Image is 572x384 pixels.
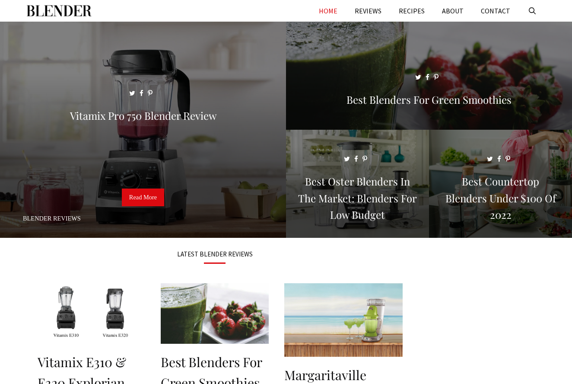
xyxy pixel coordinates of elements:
[38,251,392,257] h3: LATEST BLENDER REVIEWS
[284,283,415,357] img: Margaritaville Bahamas Frozen Concoction Maker Review
[286,119,572,128] a: Best Blenders for Green Smoothies
[38,283,145,344] img: Vitamix E310 & E320 Explorian Series Review
[161,283,268,344] img: Best Blenders for Green Smoothies
[23,215,81,222] a: Blender Reviews
[429,227,572,236] a: Best Countertop Blenders Under $100 of 2022
[122,189,164,207] a: Read More
[286,227,429,236] a: Best Oster Blenders in the Market: Blenders for Low Budget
